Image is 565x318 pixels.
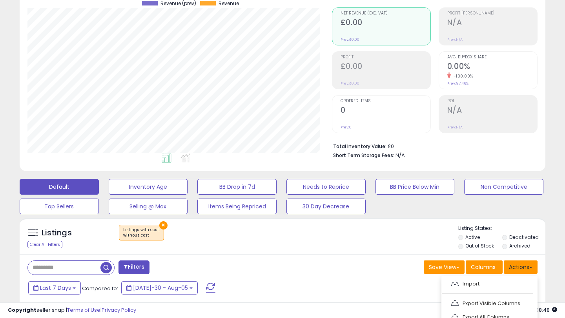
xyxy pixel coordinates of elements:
[509,234,539,240] label: Deactivated
[160,1,196,6] span: Revenue (prev)
[341,11,430,16] span: Net Revenue (Exc. VAT)
[27,241,62,248] div: Clear All Filters
[82,285,118,292] span: Compared to:
[109,199,188,214] button: Selling @ Max
[109,179,188,195] button: Inventory Age
[451,73,473,79] small: -100.00%
[333,152,394,159] b: Short Term Storage Fees:
[123,227,160,238] span: Listings with cost :
[466,260,503,274] button: Columns
[424,260,465,274] button: Save View
[121,281,198,295] button: [DATE]-30 - Aug-05
[341,125,352,130] small: Prev: 0
[341,81,359,86] small: Prev: £0.00
[465,234,480,240] label: Active
[447,55,537,60] span: Avg. Buybox Share
[341,18,430,29] h2: £0.00
[67,306,100,314] a: Terms of Use
[465,242,494,249] label: Out of Stock
[341,99,430,103] span: Ordered Items
[219,1,239,6] span: Revenue
[28,281,81,295] button: Last 7 Days
[20,199,99,214] button: Top Sellers
[341,62,430,72] h2: £0.00
[447,106,537,116] h2: N/A
[471,263,496,271] span: Columns
[42,228,72,238] h5: Listings
[123,233,160,238] div: without cost
[8,307,136,314] div: seller snap | |
[447,37,463,42] small: Prev: N/A
[447,125,463,130] small: Prev: N/A
[8,306,36,314] strong: Copyright
[447,18,537,29] h2: N/A
[447,62,537,72] h2: 0.00%
[286,199,366,214] button: 30 Day Decrease
[446,297,532,309] a: Export Visible Columns
[341,55,430,60] span: Profit
[333,141,532,150] li: £0
[286,179,366,195] button: Needs to Reprice
[197,179,277,195] button: BB Drop in 7d
[509,242,530,249] label: Archived
[447,99,537,103] span: ROI
[341,106,430,116] h2: 0
[458,225,546,232] p: Listing States:
[102,306,136,314] a: Privacy Policy
[133,284,188,292] span: [DATE]-30 - Aug-05
[20,179,99,195] button: Default
[40,284,71,292] span: Last 7 Days
[446,278,532,290] a: Import
[197,199,277,214] button: Items Being Repriced
[447,81,468,86] small: Prev: 97.46%
[395,152,405,159] span: N/A
[375,179,455,195] button: BB Price Below Min
[341,37,359,42] small: Prev: £0.00
[118,260,149,274] button: Filters
[464,179,543,195] button: Non Competitive
[159,221,168,229] button: ×
[447,11,537,16] span: Profit [PERSON_NAME]
[523,306,557,314] span: 2025-08-13 08:48 GMT
[333,143,386,150] b: Total Inventory Value:
[504,260,538,274] button: Actions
